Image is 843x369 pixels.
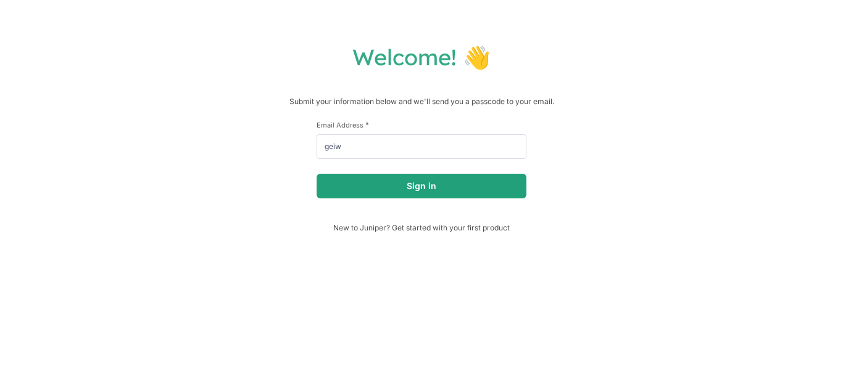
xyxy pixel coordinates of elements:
p: Submit your information below and we'll send you a passcode to your email. [12,95,831,108]
button: Sign in [317,174,526,198]
h1: Welcome! 👋 [12,43,831,71]
input: email@example.com [317,134,526,159]
label: Email Address [317,120,526,129]
span: This field is required. [365,120,369,129]
span: New to Juniper? Get started with your first product [317,223,526,232]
